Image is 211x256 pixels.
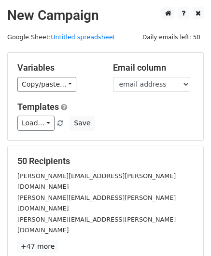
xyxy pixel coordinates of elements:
[17,102,59,112] a: Templates
[17,172,176,191] small: [PERSON_NAME][EMAIL_ADDRESS][PERSON_NAME][DOMAIN_NAME]
[70,116,95,131] button: Save
[17,194,176,212] small: [PERSON_NAME][EMAIL_ADDRESS][PERSON_NAME][DOMAIN_NAME]
[17,77,76,92] a: Copy/paste...
[113,62,194,73] h5: Email column
[17,241,58,253] a: +47 more
[17,216,176,234] small: [PERSON_NAME][EMAIL_ADDRESS][PERSON_NAME][DOMAIN_NAME]
[139,33,204,41] a: Daily emails left: 50
[51,33,115,41] a: Untitled spreadsheet
[17,156,194,166] h5: 50 Recipients
[163,210,211,256] iframe: Chat Widget
[7,33,115,41] small: Google Sheet:
[7,7,204,24] h2: New Campaign
[17,62,98,73] h5: Variables
[139,32,204,43] span: Daily emails left: 50
[17,116,55,131] a: Load...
